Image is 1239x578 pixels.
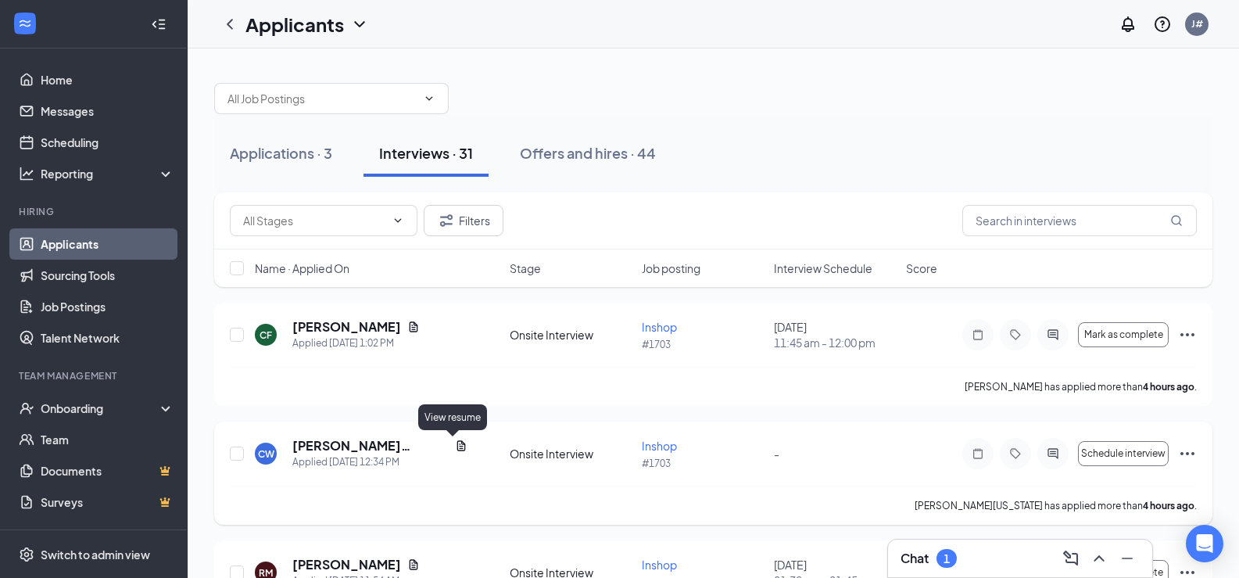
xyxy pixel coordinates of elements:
h5: [PERSON_NAME] [292,556,401,573]
b: 4 hours ago [1143,381,1194,393]
span: Name · Applied On [255,260,349,276]
input: Search in interviews [962,205,1197,236]
svg: ComposeMessage [1062,549,1080,568]
span: Inshop [642,439,677,453]
div: J# [1191,17,1203,31]
div: Interviews · 31 [379,143,473,163]
div: Applications · 3 [230,143,332,163]
input: All Job Postings [227,90,417,107]
p: [PERSON_NAME] has applied more than . [965,380,1197,393]
svg: Note [969,328,987,341]
svg: ChevronUp [1090,549,1108,568]
a: Job Postings [41,291,174,322]
p: [PERSON_NAME][US_STATE] has applied more than . [915,499,1197,512]
p: #1703 [642,338,765,351]
div: Team Management [19,369,171,382]
span: 11:45 am - 12:00 pm [774,335,897,350]
button: Mark as complete [1078,322,1169,347]
svg: ActiveChat [1044,447,1062,460]
svg: ChevronDown [392,214,404,227]
div: Applied [DATE] 1:02 PM [292,336,420,351]
div: Hiring [19,205,171,218]
svg: ChevronLeft [220,15,239,34]
button: ChevronUp [1087,546,1112,571]
h1: Applicants [245,11,344,38]
div: CF [260,328,272,342]
a: Sourcing Tools [41,260,174,291]
div: Onboarding [41,400,161,416]
svg: WorkstreamLogo [17,16,33,31]
svg: Notifications [1119,15,1137,34]
span: Inshop [642,558,677,572]
a: Team [41,424,174,455]
a: Home [41,64,174,95]
svg: Filter [437,211,456,230]
span: Stage [510,260,541,276]
svg: Document [455,440,467,452]
svg: Document [407,558,420,571]
button: Schedule interview [1078,441,1169,466]
svg: QuestionInfo [1153,15,1172,34]
svg: MagnifyingGlass [1170,214,1183,227]
input: All Stages [243,212,385,229]
svg: Settings [19,547,34,562]
div: Applied [DATE] 12:34 PM [292,454,467,470]
svg: Minimize [1118,549,1137,568]
a: SurveysCrown [41,486,174,518]
svg: Analysis [19,166,34,181]
span: Interview Schedule [774,260,872,276]
div: Open Intercom Messenger [1186,525,1223,562]
div: Onsite Interview [510,446,632,461]
div: View resume [418,404,487,430]
span: Inshop [642,320,677,334]
svg: Note [969,447,987,460]
button: ComposeMessage [1058,546,1083,571]
button: Minimize [1115,546,1140,571]
span: Mark as complete [1084,329,1163,340]
h3: Chat [901,550,929,567]
svg: Tag [1006,328,1025,341]
a: DocumentsCrown [41,455,174,486]
svg: Collapse [151,16,167,32]
a: Messages [41,95,174,127]
svg: Tag [1006,447,1025,460]
b: 4 hours ago [1143,500,1194,512]
svg: Document [407,321,420,333]
svg: Ellipses [1178,444,1197,463]
svg: ActiveChat [1044,328,1062,341]
a: Scheduling [41,127,174,158]
svg: UserCheck [19,400,34,416]
a: Applicants [41,228,174,260]
div: Offers and hires · 44 [520,143,656,163]
svg: ChevronDown [423,92,435,105]
a: Talent Network [41,322,174,354]
button: Filter Filters [424,205,503,236]
div: CW [258,447,274,461]
div: Switch to admin view [41,547,150,562]
p: #1703 [642,457,765,470]
svg: ChevronDown [350,15,369,34]
span: Score [906,260,937,276]
svg: Ellipses [1178,325,1197,344]
div: 1 [944,552,950,565]
div: Reporting [41,166,175,181]
h5: [PERSON_NAME] [292,318,401,336]
div: [DATE] [774,319,897,350]
span: Job posting [642,260,700,276]
span: Schedule interview [1081,448,1166,459]
span: - [774,447,779,461]
div: Onsite Interview [510,327,632,343]
h5: [PERSON_NAME][US_STATE] [292,437,449,454]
